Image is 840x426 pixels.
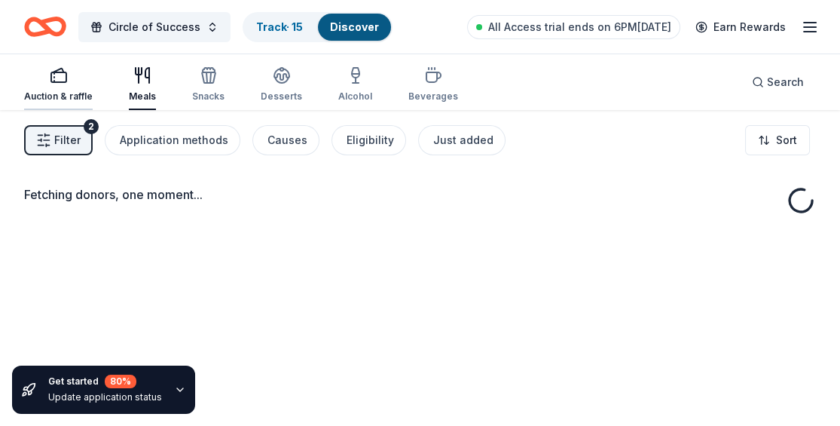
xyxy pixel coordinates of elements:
[467,15,680,39] a: All Access trial ends on 6PM[DATE]
[330,20,379,33] a: Discover
[84,119,99,134] div: 2
[418,125,506,155] button: Just added
[129,60,156,110] button: Meals
[488,18,671,36] span: All Access trial ends on 6PM[DATE]
[24,9,66,44] a: Home
[192,90,225,103] div: Snacks
[24,185,816,204] div: Fetching donors, one moment...
[347,131,394,149] div: Eligibility
[767,73,804,91] span: Search
[776,131,797,149] span: Sort
[129,90,156,103] div: Meals
[408,60,458,110] button: Beverages
[261,90,302,103] div: Desserts
[686,14,795,41] a: Earn Rewards
[120,131,228,149] div: Application methods
[745,125,810,155] button: Sort
[267,131,307,149] div: Causes
[24,125,93,155] button: Filter2
[105,375,136,388] div: 80 %
[24,90,93,103] div: Auction & raffle
[331,125,406,155] button: Eligibility
[243,12,393,42] button: Track· 15Discover
[433,131,493,149] div: Just added
[48,375,162,388] div: Get started
[252,125,319,155] button: Causes
[105,125,240,155] button: Application methods
[408,90,458,103] div: Beverages
[338,60,372,110] button: Alcohol
[740,67,816,97] button: Search
[256,20,303,33] a: Track· 15
[54,131,81,149] span: Filter
[338,90,372,103] div: Alcohol
[108,18,200,36] span: Circle of Success
[261,60,302,110] button: Desserts
[24,60,93,110] button: Auction & raffle
[48,391,162,403] div: Update application status
[192,60,225,110] button: Snacks
[78,12,231,42] button: Circle of Success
